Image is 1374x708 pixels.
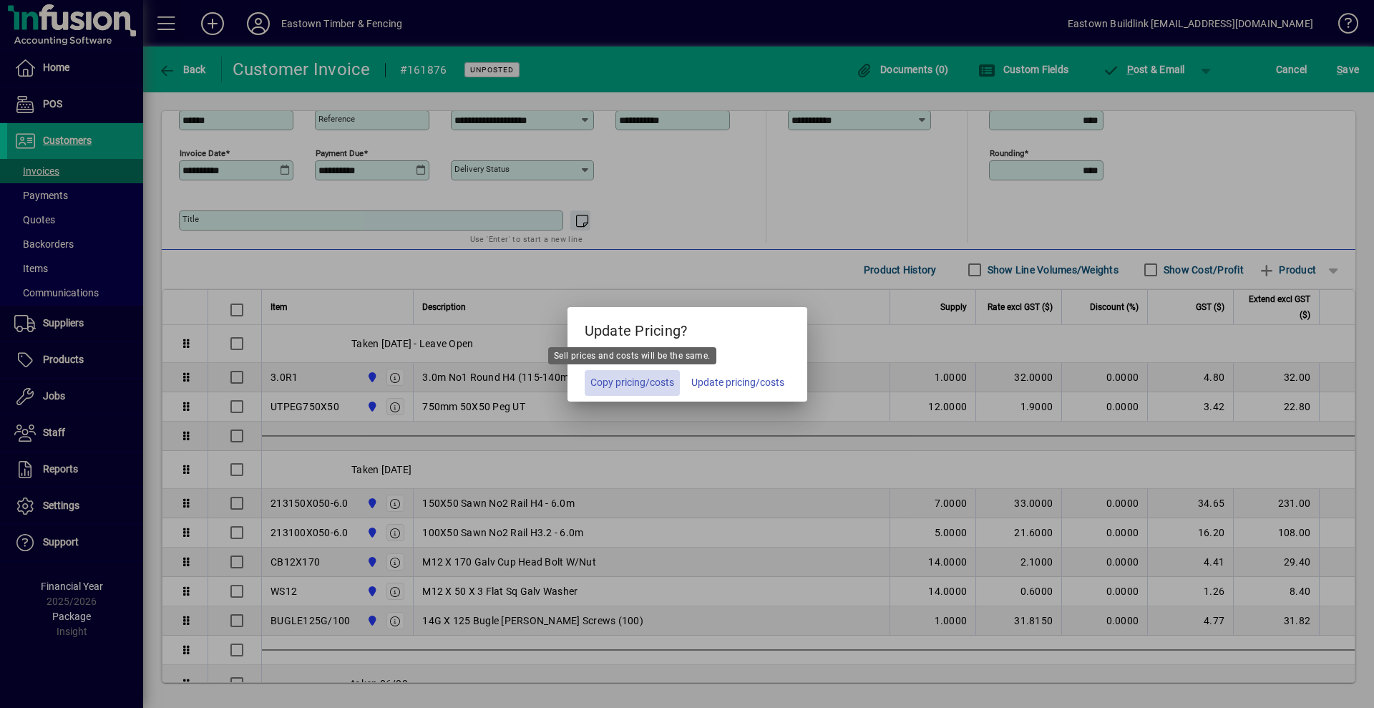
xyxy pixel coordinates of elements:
div: Sell prices and costs will be the same. [548,347,716,364]
button: Update pricing/costs [686,370,790,396]
span: Update pricing/costs [691,375,784,390]
span: Copy pricing/costs [590,375,674,390]
button: Copy pricing/costs [585,370,680,396]
h5: Update Pricing? [567,307,807,349]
